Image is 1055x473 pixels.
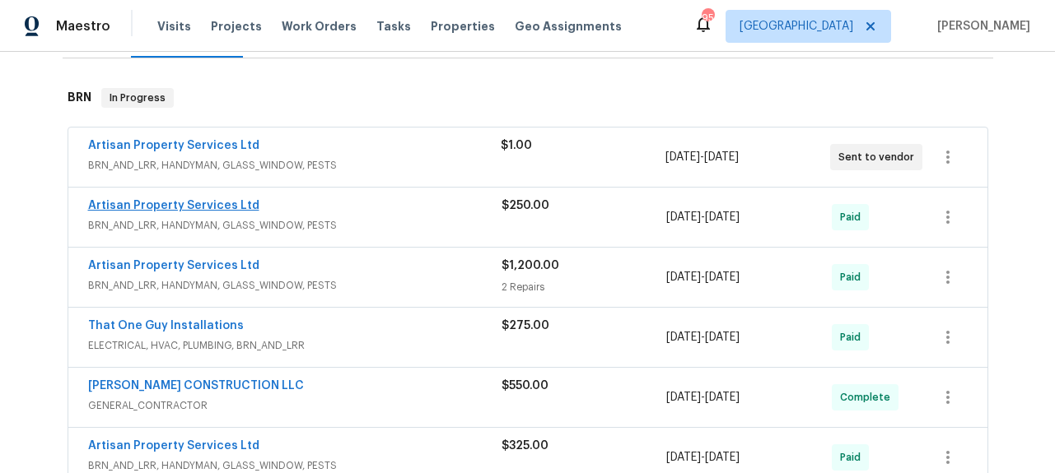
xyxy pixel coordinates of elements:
[705,332,740,343] span: [DATE]
[88,217,502,234] span: BRN_AND_LRR, HANDYMAN, GLASS_WINDOW, PESTS
[740,18,853,35] span: [GEOGRAPHIC_DATA]
[665,149,739,165] span: -
[376,21,411,32] span: Tasks
[63,72,993,124] div: BRN In Progress
[88,140,259,151] a: Artisan Property Services Ltd
[666,332,701,343] span: [DATE]
[666,271,701,283] span: [DATE]
[157,18,191,35] span: Visits
[88,320,244,332] a: That One Guy Installations
[88,397,502,414] span: GENERAL_CONTRACTOR
[68,88,91,108] h6: BRN
[88,157,501,174] span: BRN_AND_LRR, HANDYMAN, GLASS_WINDOW, PESTS
[840,389,897,406] span: Complete
[840,269,867,285] span: Paid
[702,10,713,26] div: 95
[88,337,502,354] span: ELECTRICAL, HVAC, PLUMBING, BRN_AND_LRR
[838,149,921,165] span: Sent to vendor
[666,452,701,463] span: [DATE]
[502,440,549,452] span: $325.00
[666,449,740,466] span: -
[88,260,259,271] a: Artisan Property Services Ltd
[88,277,502,294] span: BRN_AND_LRR, HANDYMAN, GLASS_WINDOW, PESTS
[502,320,549,332] span: $275.00
[88,380,304,392] a: [PERSON_NAME] CONSTRUCTION LLC
[705,452,740,463] span: [DATE]
[666,269,740,285] span: -
[666,392,701,403] span: [DATE]
[665,151,700,163] span: [DATE]
[840,449,867,466] span: Paid
[931,18,1030,35] span: [PERSON_NAME]
[666,211,701,223] span: [DATE]
[56,18,110,35] span: Maestro
[705,211,740,223] span: [DATE]
[103,90,172,106] span: In Progress
[211,18,262,35] span: Projects
[431,18,495,35] span: Properties
[705,392,740,403] span: [DATE]
[666,389,740,406] span: -
[88,200,259,211] a: Artisan Property Services Ltd
[282,18,357,35] span: Work Orders
[666,209,740,225] span: -
[705,271,740,283] span: [DATE]
[502,200,549,211] span: $250.00
[502,260,559,271] span: $1,200.00
[501,140,532,151] span: $1.00
[502,380,549,392] span: $550.00
[704,151,739,163] span: [DATE]
[666,329,740,345] span: -
[515,18,622,35] span: Geo Assignments
[88,440,259,452] a: Artisan Property Services Ltd
[840,209,867,225] span: Paid
[502,279,667,295] div: 2 Repairs
[840,329,867,345] span: Paid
